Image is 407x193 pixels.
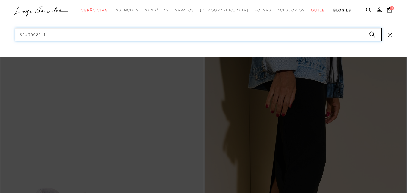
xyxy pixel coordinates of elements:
a: categoryNavScreenReaderText [113,5,139,16]
input: Buscar. [15,28,382,41]
span: Essenciais [113,8,139,12]
a: categoryNavScreenReaderText [255,5,271,16]
span: [DEMOGRAPHIC_DATA] [200,8,249,12]
span: Sapatos [175,8,194,12]
a: BLOG LB [333,5,351,16]
button: 1 [385,7,394,15]
a: noSubCategoriesText [200,5,249,16]
a: categoryNavScreenReaderText [277,5,305,16]
span: BLOG LB [333,8,351,12]
a: categoryNavScreenReaderText [145,5,169,16]
span: Acessórios [277,8,305,12]
span: Sandálias [145,8,169,12]
span: 1 [390,6,394,10]
span: Outlet [311,8,328,12]
span: Verão Viva [81,8,107,12]
span: Bolsas [255,8,271,12]
a: categoryNavScreenReaderText [311,5,328,16]
a: categoryNavScreenReaderText [81,5,107,16]
a: categoryNavScreenReaderText [175,5,194,16]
